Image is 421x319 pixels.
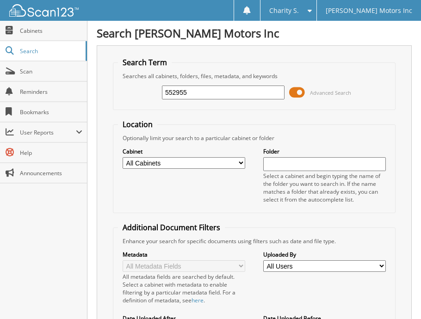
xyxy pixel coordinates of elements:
span: Announcements [20,169,82,177]
h1: Search [PERSON_NAME] Motors Inc [97,25,412,41]
span: User Reports [20,129,76,136]
img: scan123-logo-white.svg [9,4,79,17]
div: Optionally limit your search to a particular cabinet or folder [118,134,390,142]
div: All metadata fields are searched by default. Select a cabinet with metadata to enable filtering b... [123,273,245,304]
legend: Additional Document Filters [118,222,225,233]
label: Uploaded By [263,251,386,258]
legend: Search Term [118,57,172,67]
span: Search [20,47,81,55]
span: [PERSON_NAME] Motors Inc [326,8,412,13]
span: Reminders [20,88,82,96]
span: Advanced Search [310,89,351,96]
span: Scan [20,67,82,75]
div: Select a cabinet and begin typing the name of the folder you want to search in. If the name match... [263,172,386,203]
span: Cabinets [20,27,82,35]
label: Metadata [123,251,245,258]
span: Help [20,149,82,157]
span: Bookmarks [20,108,82,116]
div: Searches all cabinets, folders, files, metadata, and keywords [118,72,390,80]
div: Enhance your search for specific documents using filters such as date and file type. [118,237,390,245]
span: Charity S. [269,8,299,13]
a: here [192,296,204,304]
iframe: Chat Widget [375,275,421,319]
label: Folder [263,147,386,155]
legend: Location [118,119,157,129]
label: Cabinet [123,147,245,155]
